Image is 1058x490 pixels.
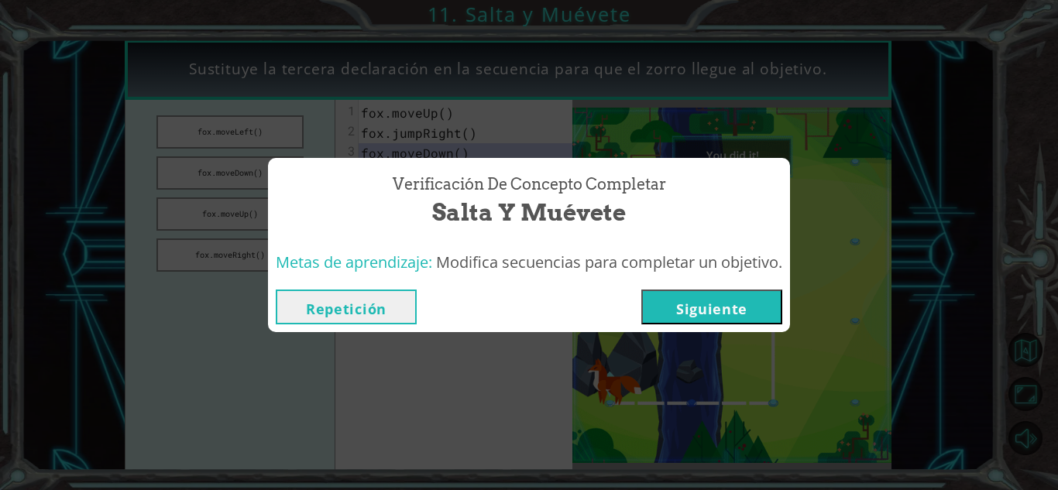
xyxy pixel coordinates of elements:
button: Siguiente [641,290,782,324]
span: Verificación de Concepto Completar [393,173,666,196]
span: Modifica secuencias para completar un objetivo. [436,252,782,272]
span: Salta y Muévete [432,196,626,229]
span: Metas de aprendizaje: [276,252,432,272]
button: Repetición [276,290,417,324]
